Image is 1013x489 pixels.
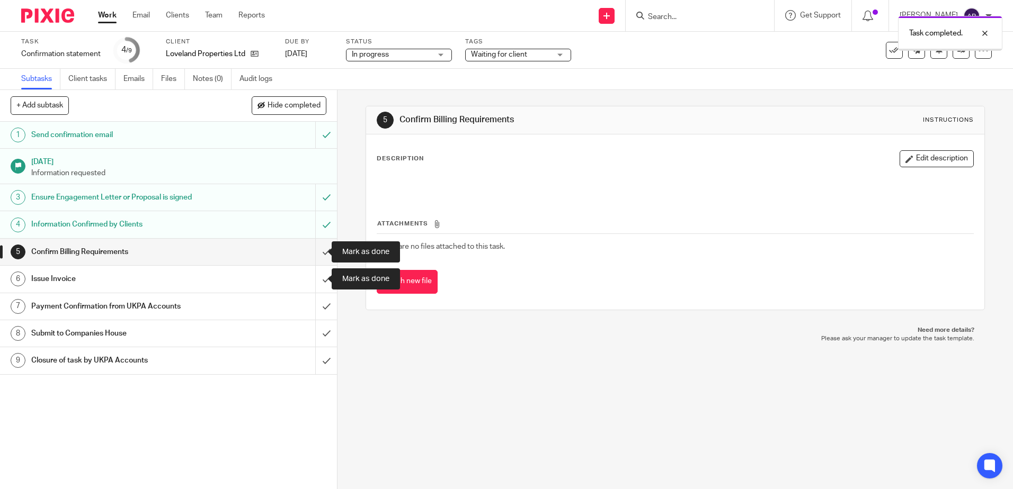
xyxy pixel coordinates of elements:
a: Subtasks [21,69,60,89]
img: Pixie [21,8,74,23]
a: Audit logs [239,69,280,89]
div: 1 [11,128,25,142]
h1: Confirm Billing Requirements [31,244,214,260]
span: Hide completed [268,102,321,110]
a: Notes (0) [193,69,232,89]
label: Tags [465,38,571,46]
h1: Information Confirmed by Clients [31,216,214,232]
p: Task completed. [909,28,963,39]
button: Hide completed [252,96,326,114]
span: There are no files attached to this task. [377,243,505,250]
span: [DATE] [285,50,307,58]
p: Information requested [31,168,327,178]
h1: Payment Confirmation from UKPA Accounts [31,298,214,314]
a: Files [161,69,185,89]
a: Reports [238,10,265,21]
a: Clients [166,10,189,21]
small: /9 [126,48,132,53]
a: Work [98,10,117,21]
p: Description [377,155,424,163]
h1: Closure of task by UKPA Accounts [31,352,214,368]
div: 4 [121,44,132,56]
span: Attachments [377,221,428,227]
h1: [DATE] [31,154,327,167]
div: 5 [11,245,25,259]
a: Email [132,10,150,21]
h1: Send confirmation email [31,127,214,143]
div: Confirmation statement [21,49,101,59]
div: 5 [377,112,394,129]
div: 3 [11,190,25,205]
p: Need more details? [376,326,974,334]
div: 4 [11,218,25,232]
p: Please ask your manager to update the task template. [376,334,974,343]
img: svg%3E [963,7,980,24]
button: Edit description [900,150,974,167]
label: Due by [285,38,333,46]
h1: Ensure Engagement Letter or Proposal is signed [31,189,214,205]
button: + Add subtask [11,96,69,114]
button: Attach new file [377,270,438,294]
h1: Issue Invoice [31,271,214,287]
span: In progress [352,51,389,58]
a: Emails [123,69,153,89]
div: 8 [11,326,25,341]
span: Waiting for client [471,51,527,58]
p: Loveland Properties Ltd [166,49,245,59]
h1: Confirm Billing Requirements [399,114,698,125]
h1: Submit to Companies House [31,325,214,341]
div: 6 [11,271,25,286]
label: Task [21,38,101,46]
div: 7 [11,299,25,314]
a: Team [205,10,223,21]
a: Client tasks [68,69,115,89]
div: 9 [11,353,25,368]
div: Instructions [923,116,974,124]
label: Status [346,38,452,46]
label: Client [166,38,272,46]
